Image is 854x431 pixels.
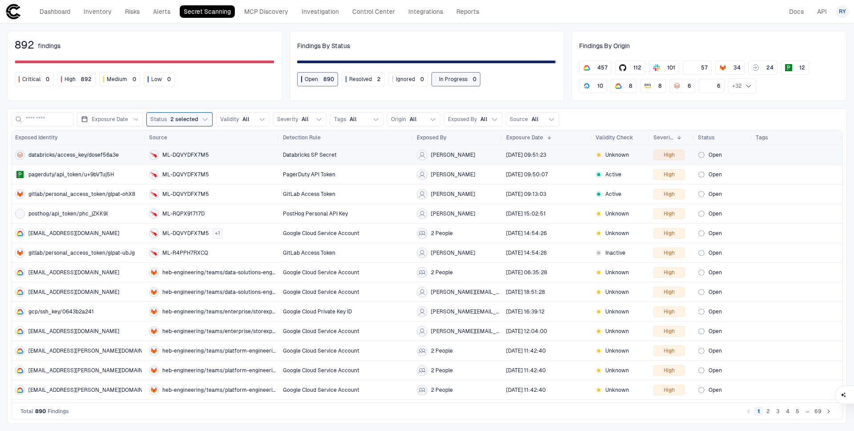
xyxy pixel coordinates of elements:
[15,38,34,52] span: 892
[431,210,475,217] span: [PERSON_NAME]
[506,367,546,374] div: 9/10/2025 16:42:40 (GMT+00:00 UTC)
[431,289,499,296] span: [PERSON_NAME][EMAIL_ADDRESS][DOMAIN_NAME]
[16,171,24,178] div: PagerDuty
[431,72,480,86] button: In Progress0
[167,76,171,83] span: 0
[709,210,722,217] span: Open
[144,72,175,86] button: Low0
[431,230,453,237] span: 2 People
[162,191,209,198] span: ML-DQVYDFX7M5
[150,210,157,217] div: Crowdstrike
[242,116,250,123] span: All
[283,269,359,276] span: Google Cloud Service Account
[709,269,722,276] span: Open
[754,407,763,416] button: page 1
[35,408,46,415] span: 890
[506,328,547,335] div: 9/10/2025 17:04:00 (GMT+00:00 UTC)
[220,116,239,123] span: Validity
[605,347,629,354] span: Unknown
[644,82,651,89] div: AWS
[597,64,608,71] span: 457
[297,42,350,50] span: Findings By Status
[766,64,773,71] span: 24
[664,308,675,315] span: High
[240,5,292,18] a: MCP Discovery
[813,407,823,416] button: Go to page 69
[510,116,528,123] span: Source
[506,191,546,198] span: [DATE] 09:13:03
[506,367,546,374] span: [DATE] 11:42:40
[506,249,547,256] div: 9/11/2025 19:54:26 (GMT+00:00 UTC)
[16,386,24,394] div: GCP
[431,249,475,256] span: [PERSON_NAME]
[658,82,662,89] span: 8
[298,5,343,18] a: Investigation
[664,230,675,237] span: High
[669,79,695,93] button: Databricks6
[28,328,119,335] span: [EMAIL_ADDRESS][DOMAIN_NAME]
[709,347,722,354] span: Open
[756,134,768,141] span: Tags
[649,61,679,75] button: Slack101
[28,289,119,296] span: [EMAIL_ADDRESS][DOMAIN_NAME]
[506,269,547,276] div: 9/11/2025 11:35:28 (GMT+00:00 UTC)
[506,289,545,296] div: 9/10/2025 23:51:28 (GMT+00:00 UTC)
[605,386,629,394] span: Unknown
[283,151,337,159] span: Databricks SP Secret
[506,386,546,394] div: 9/10/2025 16:42:40 (GMT+00:00 UTC)
[506,112,559,126] button: SourceAll
[506,308,544,315] div: 9/10/2025 21:39:12 (GMT+00:00 UTC)
[283,367,359,374] span: Google Cloud Service Account
[16,191,24,198] div: Gitlab
[448,116,477,123] span: Exposed By
[439,76,467,83] span: In Progress
[431,328,499,335] span: [PERSON_NAME][EMAIL_ADDRESS][PERSON_NAME][DOMAIN_NAME]
[283,386,359,394] span: Google Cloud Service Account
[391,116,406,123] span: Origin
[151,76,162,83] span: Low
[150,386,157,394] div: Gitlab
[150,367,157,374] div: Gitlab
[506,328,547,335] span: [DATE] 12:04:00
[597,82,603,89] span: 10
[15,134,58,141] span: Exposed Identity
[732,82,741,89] span: + 32
[579,42,630,50] span: Findings By Origin
[688,82,691,89] span: 6
[146,112,213,126] button: Status2 selected
[38,42,60,50] span: findings
[283,191,335,198] span: GitLab Access Token
[150,116,167,123] span: Status
[150,249,157,256] div: Crowdstrike
[348,5,399,18] a: Control Center
[377,76,381,83] span: 2
[162,367,276,374] span: heb-engineering/teams/platform-engineering/cloud-core/cloud-core-gcp/gcp-terraform/gcp-shared-vpc
[28,210,108,217] span: posthog/api_token/phc_jZKK9l
[48,408,69,415] span: Findings
[839,8,846,15] span: RY
[605,289,629,296] span: Unknown
[431,151,475,159] span: [PERSON_NAME]
[162,269,276,276] span: heb-engineering/teams/data-solutions-engineering/data-infrastructure-team/data-platform-gcp-infra...
[773,407,782,416] button: Go to page 3
[283,347,359,354] span: Google Cloud Service Account
[273,112,326,126] button: SeverityAll
[709,249,722,256] span: Open
[431,191,475,198] span: [PERSON_NAME]
[404,5,447,18] a: Integrations
[709,191,722,198] span: Open
[506,386,546,394] span: [DATE] 11:42:40
[350,116,357,123] span: All
[150,171,157,178] div: Crowdstrike
[664,328,675,335] span: High
[605,210,629,217] span: Unknown
[431,171,475,178] span: [PERSON_NAME]
[640,79,666,93] button: AWS8
[22,76,40,83] span: Critical
[605,151,629,159] span: Unknown
[605,328,629,335] span: Unknown
[664,367,675,374] span: High
[506,171,548,178] div: 9/12/2025 14:50:07 (GMT+00:00 UTC)
[431,308,499,315] span: [PERSON_NAME][EMAIL_ADDRESS][PERSON_NAME][DOMAIN_NAME]
[28,151,119,159] span: databricks/access_key/dosef56a3e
